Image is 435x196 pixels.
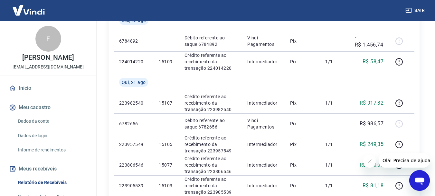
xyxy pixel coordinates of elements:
p: Pix [290,100,315,106]
p: 1/1 [325,100,344,106]
p: Crédito referente ao recebimento da transação 223806546 [184,155,237,175]
button: Meu cadastro [8,100,89,115]
iframe: Mensagem da empresa [379,153,430,168]
button: Meus recebíveis [8,162,89,176]
p: Crédito referente ao recebimento da transação 223957549 [184,135,237,154]
p: Crédito referente ao recebimento da transação 223905539 [184,176,237,195]
p: Pix [290,141,315,148]
p: Vindi Pagamentos [247,35,280,47]
a: Início [8,81,89,95]
p: Pix [290,182,315,189]
p: 15109 [159,58,174,65]
p: 6784892 [119,38,148,44]
p: R$ 249,35 [360,140,384,148]
a: Informe de rendimentos [15,143,89,157]
p: 6782656 [119,120,148,127]
p: 1/1 [325,141,344,148]
p: Intermediador [247,58,280,65]
p: 223957549 [119,141,148,148]
div: F [35,26,61,52]
p: 223905539 [119,182,148,189]
p: - [325,38,344,44]
p: 223982540 [119,100,148,106]
p: 15105 [159,141,174,148]
p: -R$ 986,57 [358,120,383,128]
p: R$ 81,18 [363,182,383,190]
span: Olá! Precisa de ajuda? [4,5,54,10]
p: Crédito referente ao recebimento da transação 224014220 [184,52,237,71]
p: 1/1 [325,162,344,168]
p: Intermediador [247,100,280,106]
p: 223806546 [119,162,148,168]
p: 224014220 [119,58,148,65]
p: Intermediador [247,162,280,168]
p: -R$ 1.456,74 [355,33,384,49]
img: Vindi [8,0,50,20]
p: Crédito referente ao recebimento da transação 223982540 [184,93,237,113]
p: Débito referente ao saque 6784892 [184,35,237,47]
p: Pix [290,38,315,44]
p: [EMAIL_ADDRESS][DOMAIN_NAME] [13,64,84,70]
span: Qui, 21 ago [122,79,146,86]
p: R$ 917,32 [360,99,384,107]
button: Sair [404,5,427,16]
p: R$ 58,47 [363,58,383,66]
p: R$ 290,07 [360,161,384,169]
a: Relatório de Recebíveis [15,176,89,189]
p: 15103 [159,182,174,189]
iframe: Botão para abrir a janela de mensagens [409,170,430,191]
p: Intermediador [247,182,280,189]
a: Dados da conta [15,115,89,128]
p: - [325,120,344,127]
p: [PERSON_NAME] [22,54,74,61]
p: Vindi Pagamentos [247,117,280,130]
p: 15107 [159,100,174,106]
p: Débito referente ao saque 6782656 [184,117,237,130]
a: Dados de login [15,129,89,142]
p: Pix [290,162,315,168]
p: Intermediador [247,141,280,148]
iframe: Fechar mensagem [363,155,376,168]
p: 15077 [159,162,174,168]
p: 1/1 [325,58,344,65]
p: 1/1 [325,182,344,189]
p: Pix [290,120,315,127]
p: Pix [290,58,315,65]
